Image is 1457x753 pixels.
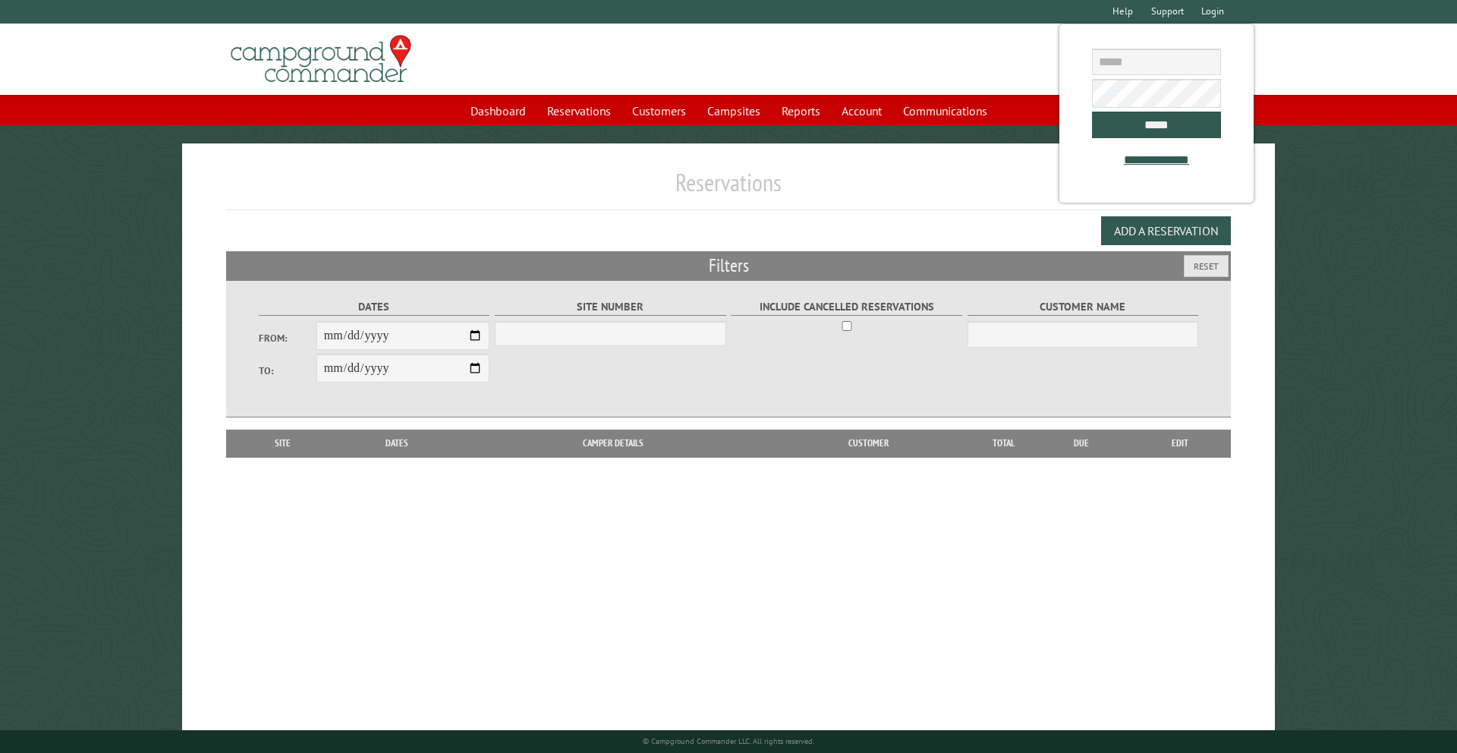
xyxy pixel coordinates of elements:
small: © Campground Commander LLC. All rights reserved. [643,736,814,746]
label: From: [259,331,316,345]
label: Include Cancelled Reservations [731,298,962,316]
a: Communications [894,96,996,125]
button: Add a Reservation [1101,216,1231,245]
button: Reset [1184,255,1229,277]
th: Total [973,430,1034,457]
th: Dates [332,430,462,457]
label: Dates [259,298,490,316]
label: To: [259,364,316,378]
label: Site Number [495,298,726,316]
label: Customer Name [968,298,1199,316]
a: Dashboard [461,96,535,125]
a: Account [832,96,891,125]
a: Campsites [698,96,769,125]
a: Reports [773,96,829,125]
h1: Reservations [226,168,1232,210]
th: Due [1034,430,1129,457]
a: Reservations [538,96,620,125]
th: Customer [764,430,973,457]
th: Site [234,430,332,457]
th: Camper Details [462,430,764,457]
img: Campground Commander [226,30,416,89]
h2: Filters [226,251,1232,280]
th: Edit [1129,430,1232,457]
a: Customers [623,96,695,125]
